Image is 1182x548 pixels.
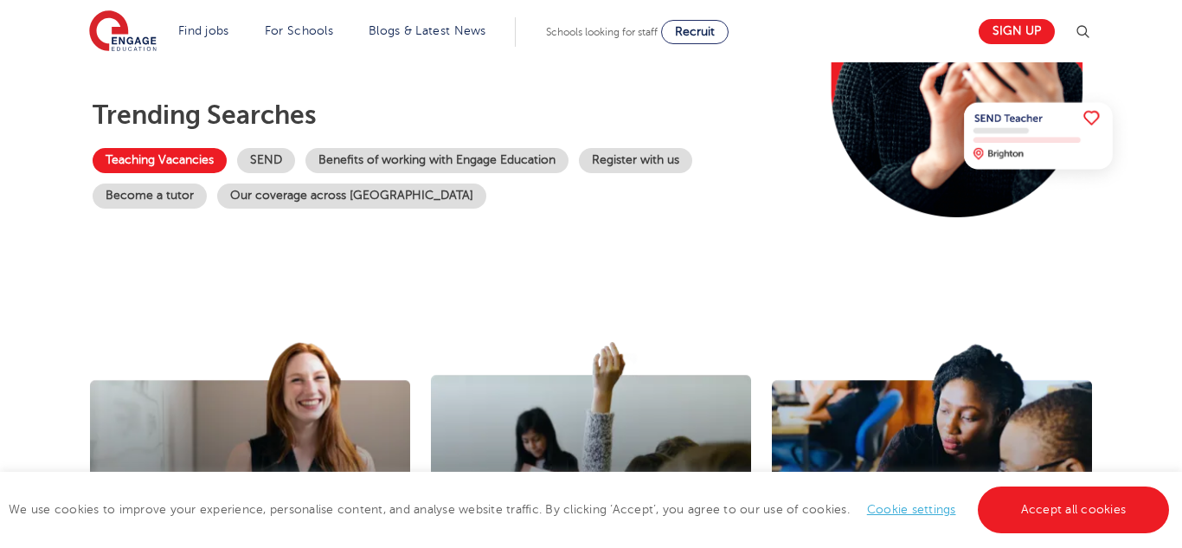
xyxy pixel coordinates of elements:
a: Find jobs [178,24,229,37]
a: SEND [237,148,295,173]
a: Recruit [661,20,729,44]
a: Register with us [579,148,692,173]
a: Blogs & Latest News [369,24,486,37]
a: Benefits of working with Engage Education [305,148,569,173]
a: For Schools [265,24,333,37]
a: Cookie settings [867,503,956,516]
span: Recruit [675,25,715,38]
a: Sign up [979,19,1055,44]
a: Our coverage across [GEOGRAPHIC_DATA] [217,184,486,209]
a: Become a tutor [93,184,207,209]
span: We use cookies to improve your experience, personalise content, and analyse website traffic. By c... [9,503,1173,516]
img: Engage Education [89,10,157,54]
p: Trending searches [93,100,791,131]
span: Schools looking for staff [546,26,658,38]
a: Accept all cookies [978,487,1170,533]
a: Teaching Vacancies [93,148,227,173]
